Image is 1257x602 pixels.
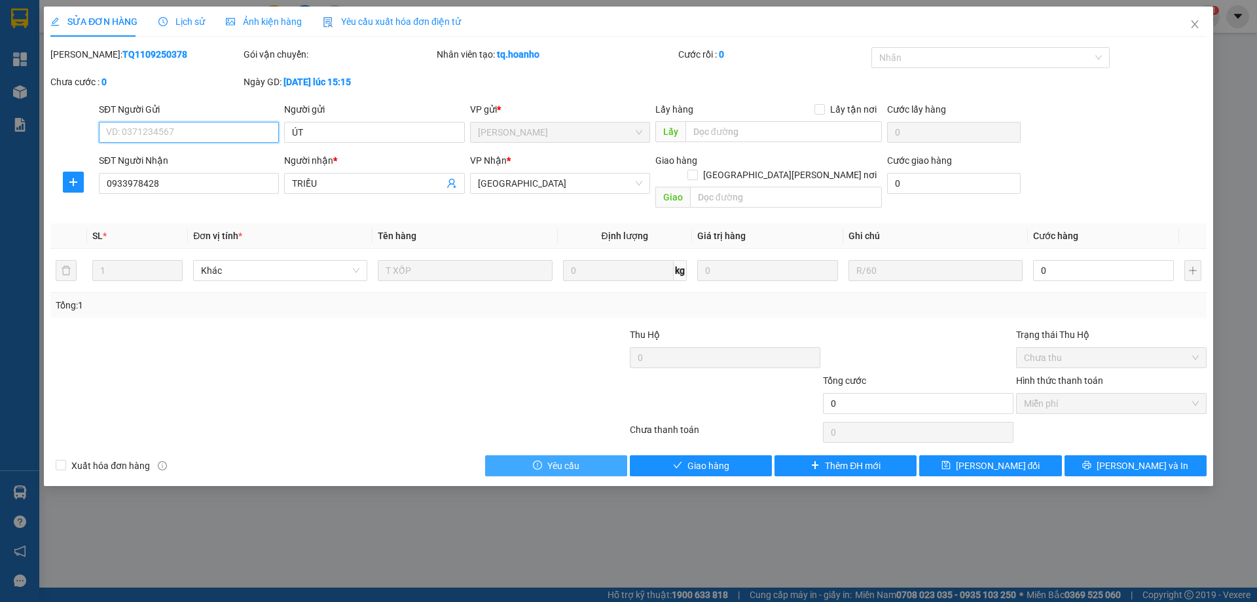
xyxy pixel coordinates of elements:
[99,153,279,168] div: SĐT Người Nhận
[1024,348,1199,367] span: Chưa thu
[497,49,539,60] b: tq.hoanho
[50,17,60,26] span: edit
[628,423,822,445] div: Chưa thanh toán
[244,47,434,62] div: Gói vận chuyển:
[825,459,881,473] span: Thêm ĐH mới
[158,17,168,26] span: clock-circle
[226,16,302,27] span: Ảnh kiện hàng
[378,260,552,281] input: VD: Bàn, Ghế
[655,187,690,208] span: Giao
[697,231,746,241] span: Giá trị hàng
[323,16,461,27] span: Yêu cầu xuất hóa đơn điện tử
[56,260,77,281] button: delete
[284,102,464,117] div: Người gửi
[284,153,464,168] div: Người nhận
[1176,7,1213,43] button: Close
[848,260,1023,281] input: Ghi Chú
[64,177,83,187] span: plus
[1065,455,1207,476] button: printer[PERSON_NAME] và In
[690,187,882,208] input: Dọc đường
[674,260,687,281] span: kg
[685,121,882,142] input: Dọc đường
[825,102,882,117] span: Lấy tận nơi
[887,122,1021,143] input: Cước lấy hàng
[887,155,952,166] label: Cước giao hàng
[470,155,507,166] span: VP Nhận
[158,16,205,27] span: Lịch sử
[63,172,84,193] button: plus
[50,47,241,62] div: [PERSON_NAME]:
[226,17,235,26] span: picture
[158,461,167,470] span: info-circle
[50,75,241,89] div: Chưa cước :
[843,223,1028,249] th: Ghi chú
[1016,328,1207,342] div: Trạng thái Thu Hộ
[1097,459,1188,473] span: [PERSON_NAME] và In
[630,455,772,476] button: checkGiao hàng
[1190,19,1200,29] span: close
[283,77,351,87] b: [DATE] lúc 15:15
[941,461,951,471] span: save
[122,49,187,60] b: TQ1109250378
[92,231,103,241] span: SL
[919,455,1061,476] button: save[PERSON_NAME] đổi
[478,174,642,193] span: SÀI GÒN
[99,102,279,117] div: SĐT Người Gửi
[66,459,155,473] span: Xuất hóa đơn hàng
[655,121,685,142] span: Lấy
[602,231,648,241] span: Định lượng
[1024,394,1199,413] span: Miễn phí
[887,173,1021,194] input: Cước giao hàng
[697,260,838,281] input: 0
[533,461,542,471] span: exclamation-circle
[478,122,642,142] span: TAM QUAN
[101,77,107,87] b: 0
[630,329,660,340] span: Thu Hộ
[1082,461,1091,471] span: printer
[655,104,693,115] span: Lấy hàng
[678,47,869,62] div: Cước rồi :
[1184,260,1201,281] button: plus
[547,459,579,473] span: Yêu cầu
[1016,375,1103,386] label: Hình thức thanh toán
[446,178,457,189] span: user-add
[956,459,1040,473] span: [PERSON_NAME] đổi
[887,104,946,115] label: Cước lấy hàng
[50,16,137,27] span: SỬA ĐƠN HÀNG
[323,17,333,28] img: icon
[378,231,416,241] span: Tên hàng
[193,231,242,241] span: Đơn vị tính
[774,455,917,476] button: plusThêm ĐH mới
[719,49,724,60] b: 0
[485,455,627,476] button: exclamation-circleYêu cầu
[655,155,697,166] span: Giao hàng
[470,102,650,117] div: VP gửi
[687,459,729,473] span: Giao hàng
[1033,231,1078,241] span: Cước hàng
[811,461,820,471] span: plus
[244,75,434,89] div: Ngày GD:
[673,461,682,471] span: check
[698,168,882,182] span: [GEOGRAPHIC_DATA][PERSON_NAME] nơi
[437,47,676,62] div: Nhân viên tạo:
[823,375,866,386] span: Tổng cước
[56,298,485,312] div: Tổng: 1
[201,261,359,280] span: Khác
